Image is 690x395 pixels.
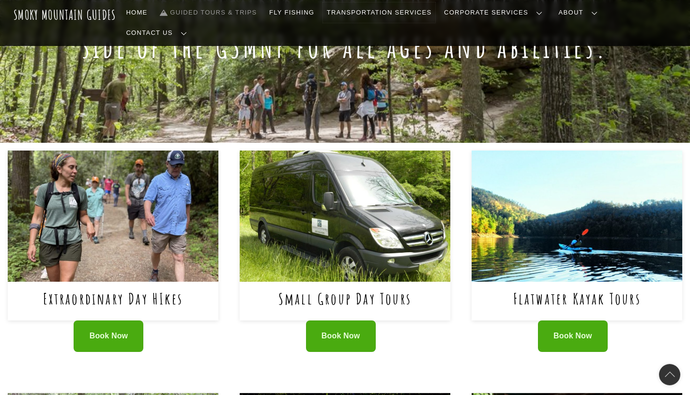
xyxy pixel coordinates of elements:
[43,289,184,308] a: Extraordinary Day HIkes
[123,23,195,43] a: Contact Us
[553,331,592,341] span: Book Now
[306,320,376,352] a: Book Now
[322,331,360,341] span: Book Now
[323,2,435,23] a: Transportation Services
[278,289,412,308] a: Small Group Day Tours
[538,320,608,352] a: Book Now
[555,2,605,23] a: About
[513,289,641,308] a: Flatwater Kayak Tours
[8,151,218,282] img: Extraordinary Day HIkes
[156,2,261,23] a: Guided Tours & Trips
[14,7,116,23] a: Smoky Mountain Guides
[74,320,143,352] a: Book Now
[265,2,318,23] a: Fly Fishing
[240,151,450,282] img: Small Group Day Tours
[90,331,128,341] span: Book Now
[123,2,152,23] a: Home
[472,151,682,282] img: Flatwater Kayak Tours
[440,2,550,23] a: Corporate Services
